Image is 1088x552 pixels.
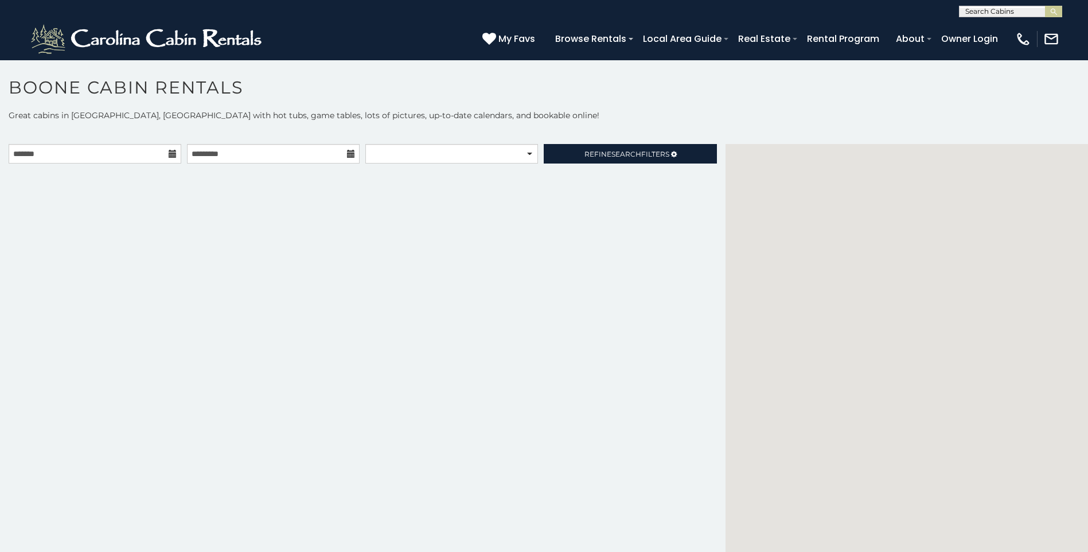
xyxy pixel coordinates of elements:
[935,29,1004,49] a: Owner Login
[549,29,632,49] a: Browse Rentals
[1043,31,1059,47] img: mail-regular-white.png
[637,29,727,49] a: Local Area Guide
[801,29,885,49] a: Rental Program
[584,150,669,158] span: Refine Filters
[611,150,641,158] span: Search
[732,29,796,49] a: Real Estate
[890,29,930,49] a: About
[1015,31,1031,47] img: phone-regular-white.png
[482,32,538,46] a: My Favs
[544,144,716,164] a: RefineSearchFilters
[29,22,267,56] img: White-1-2.png
[498,32,535,46] span: My Favs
